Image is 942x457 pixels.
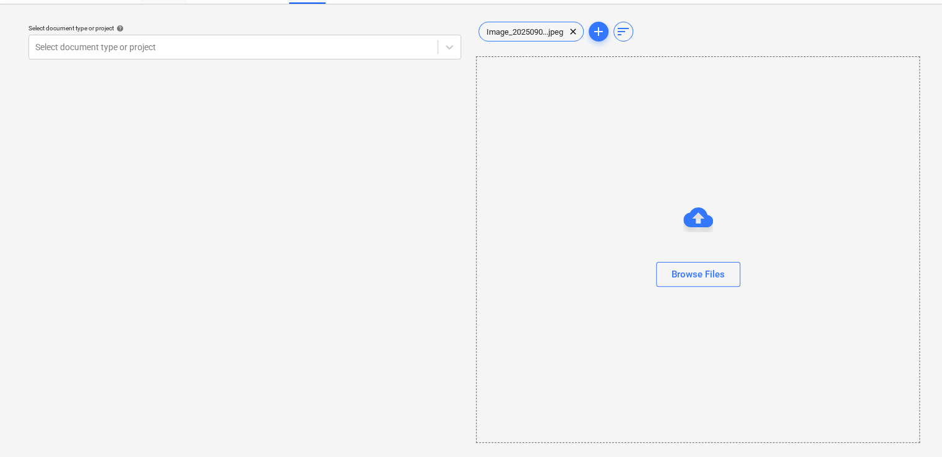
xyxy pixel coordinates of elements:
button: Browse Files [656,262,740,287]
span: clear [566,24,581,39]
div: Browse Files [476,56,920,443]
span: sort [616,24,631,39]
span: help [114,25,124,32]
div: Browse Files [672,266,725,282]
span: Image_2025090...jpeg [479,27,571,37]
div: Image_2025090...jpeg [478,22,584,41]
iframe: Chat Widget [880,398,942,457]
div: Select document type or project [28,24,461,32]
span: add [591,24,606,39]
